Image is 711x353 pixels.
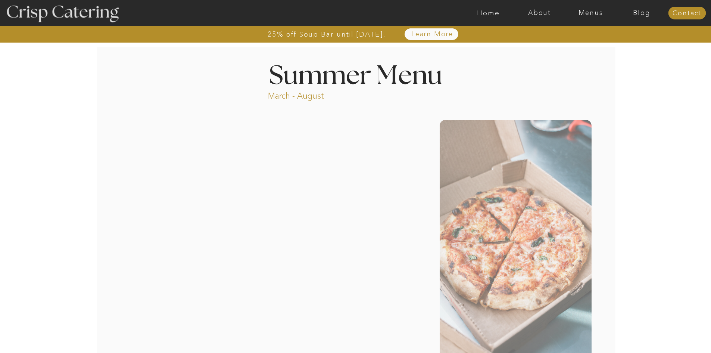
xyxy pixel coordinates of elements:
a: Learn More [394,31,471,38]
a: Menus [565,9,616,17]
p: March - August [268,90,371,99]
a: About [514,9,565,17]
h1: Summer Menu [252,63,459,85]
a: Home [463,9,514,17]
a: 25% off Soup Bar until [DATE]! [241,31,413,38]
a: Contact [668,10,706,17]
a: Blog [616,9,667,17]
